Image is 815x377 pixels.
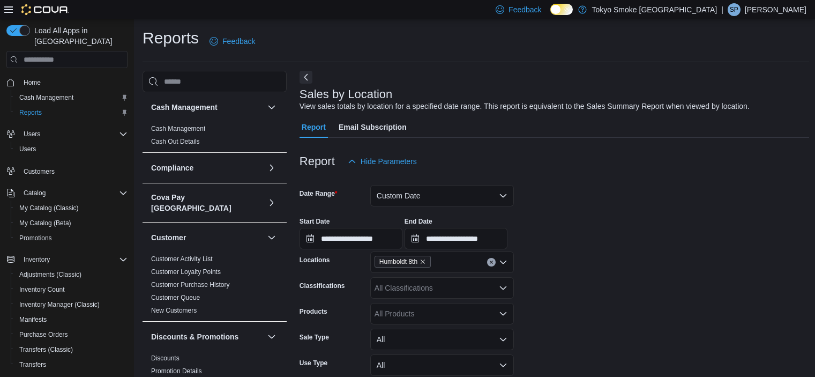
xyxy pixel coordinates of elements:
span: Customer Queue [151,293,200,302]
label: Use Type [300,359,327,367]
button: All [370,329,514,350]
h3: Cash Management [151,102,218,113]
button: Clear input [487,258,496,267]
div: Sara Pascal [728,3,741,16]
button: My Catalog (Beta) [11,216,132,231]
a: Cash Management [15,91,78,104]
span: Users [19,145,36,153]
button: Hide Parameters [343,151,421,172]
a: Inventory Count [15,283,69,296]
span: SP [730,3,738,16]
button: Transfers (Classic) [11,342,132,357]
span: Customers [24,167,55,176]
span: Load All Apps in [GEOGRAPHIC_DATA] [30,25,128,47]
a: Home [19,76,45,89]
a: Customers [19,165,59,178]
button: Inventory [19,253,54,266]
a: Promotion Details [151,367,202,375]
label: Date Range [300,189,338,198]
label: Products [300,307,327,316]
a: New Customers [151,307,197,314]
button: Discounts & Promotions [151,331,263,342]
span: Customer Purchase History [151,280,230,289]
span: Cash Management [19,93,73,102]
span: Transfers [15,358,128,371]
button: Next [300,71,312,84]
button: Remove Humboldt 8th from selection in this group [420,258,426,265]
a: Discounts [151,354,180,362]
h3: Compliance [151,162,193,173]
button: Cash Management [151,102,263,113]
span: Inventory Manager (Classic) [19,300,100,309]
span: Home [24,78,41,87]
div: Customer [143,253,287,321]
a: Cash Out Details [151,138,200,145]
a: Cash Management [151,125,205,132]
span: Report [302,116,326,138]
a: Adjustments (Classic) [15,268,86,281]
a: Reports [15,106,46,119]
h1: Reports [143,27,199,49]
span: My Catalog (Classic) [19,204,79,212]
span: Humboldt 8th [379,256,417,267]
a: Customer Loyalty Points [151,268,221,276]
button: Purchase Orders [11,327,132,342]
span: My Catalog (Beta) [15,217,128,230]
span: Home [19,76,128,89]
span: Purchase Orders [15,328,128,341]
span: Users [19,128,128,141]
button: Transfers [11,357,132,372]
span: Adjustments (Classic) [15,268,128,281]
h3: Discounts & Promotions [151,331,238,342]
button: Manifests [11,312,132,327]
label: Start Date [300,217,330,226]
a: Customer Activity List [151,255,213,263]
a: Purchase Orders [15,328,72,341]
span: New Customers [151,306,197,315]
label: Locations [300,256,330,264]
span: Adjustments (Classic) [19,270,81,279]
span: Manifests [15,313,128,326]
span: Transfers (Classic) [19,345,73,354]
button: Promotions [11,231,132,246]
span: Inventory Manager (Classic) [15,298,128,311]
button: Cash Management [11,90,132,105]
span: My Catalog (Beta) [19,219,71,227]
label: End Date [405,217,432,226]
span: Feedback [222,36,255,47]
span: Inventory Count [19,285,65,294]
a: Feedback [205,31,259,52]
button: Cova Pay [GEOGRAPHIC_DATA] [151,192,263,213]
div: View sales totals by location for a specified date range. This report is equivalent to the Sales ... [300,101,750,112]
span: Inventory Count [15,283,128,296]
button: Custom Date [370,185,514,206]
button: Customer [151,232,263,243]
button: Inventory [2,252,132,267]
input: Press the down key to open a popover containing a calendar. [405,228,507,249]
p: [PERSON_NAME] [745,3,806,16]
a: Inventory Manager (Classic) [15,298,104,311]
a: Promotions [15,232,56,245]
span: Customers [19,164,128,178]
button: Cash Management [265,101,278,114]
span: Users [15,143,128,156]
span: Purchase Orders [19,330,68,339]
button: Users [11,142,132,157]
button: My Catalog (Classic) [11,201,132,216]
a: My Catalog (Classic) [15,202,83,215]
span: Manifests [19,315,47,324]
button: Customers [2,163,132,179]
button: Open list of options [499,258,507,267]
span: Hide Parameters [361,156,417,167]
button: Reports [11,105,132,120]
button: Catalog [19,187,50,199]
input: Press the down key to open a popover containing a calendar. [300,228,402,249]
img: Cova [21,4,69,15]
span: Cash Out Details [151,137,200,146]
input: Dark Mode [550,4,573,15]
span: Promotions [19,234,52,242]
